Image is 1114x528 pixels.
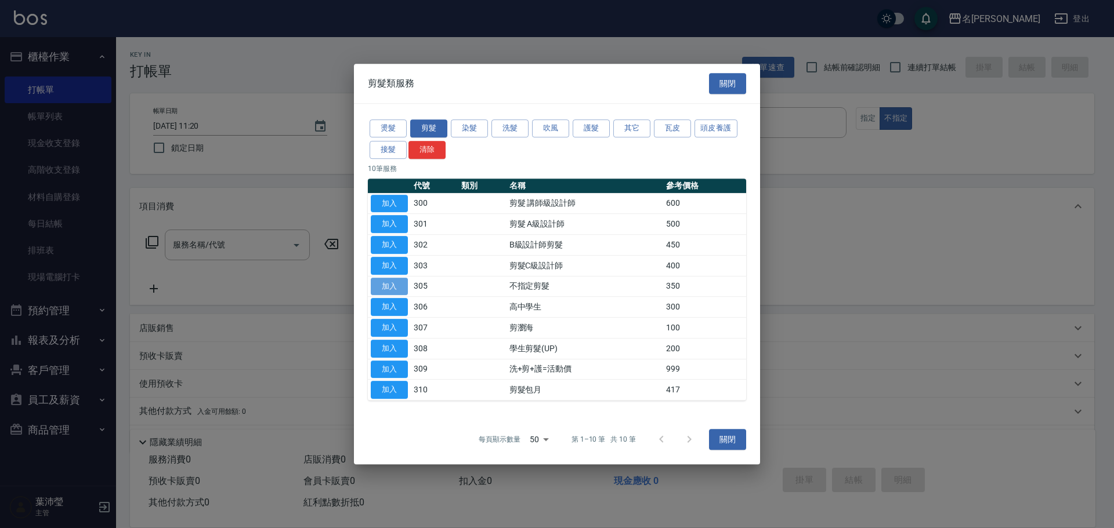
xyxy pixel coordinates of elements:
td: 309 [411,359,458,380]
td: 300 [663,297,746,318]
td: 剪髮 講師級設計師 [507,193,663,214]
button: 燙髮 [370,119,407,137]
td: 剪髮C級設計師 [507,255,663,276]
button: 加入 [371,215,408,233]
td: 306 [411,297,458,318]
td: 450 [663,235,746,256]
button: 瓦皮 [654,119,691,137]
td: 310 [411,380,458,400]
td: 剪髮 A級設計師 [507,214,663,235]
td: 300 [411,193,458,214]
button: 接髮 [370,141,407,159]
td: 303 [411,255,458,276]
button: 吹風 [532,119,569,137]
th: 代號 [411,179,458,194]
td: B級設計師剪髮 [507,235,663,256]
button: 加入 [371,298,408,316]
button: 加入 [371,340,408,358]
td: 350 [663,276,746,297]
th: 類別 [458,179,506,194]
td: 學生剪髮(UP) [507,338,663,359]
button: 洗髮 [491,119,529,137]
button: 關閉 [709,429,746,450]
td: 洗+剪+護=活動價 [507,359,663,380]
button: 染髮 [451,119,488,137]
p: 第 1–10 筆 共 10 筆 [572,434,636,445]
button: 加入 [371,195,408,213]
td: 400 [663,255,746,276]
button: 加入 [371,319,408,337]
button: 頭皮養護 [695,119,737,137]
button: 加入 [371,278,408,296]
button: 其它 [613,119,650,137]
button: 加入 [371,236,408,254]
td: 305 [411,276,458,297]
td: 200 [663,338,746,359]
td: 剪瀏海 [507,318,663,338]
td: 不指定剪髮 [507,276,663,297]
td: 600 [663,193,746,214]
th: 參考價格 [663,179,746,194]
button: 加入 [371,381,408,399]
td: 301 [411,214,458,235]
td: 307 [411,318,458,338]
p: 10 筆服務 [368,163,746,174]
td: 999 [663,359,746,380]
td: 417 [663,380,746,400]
td: 高中學生 [507,297,663,318]
button: 加入 [371,257,408,275]
th: 名稱 [507,179,663,194]
td: 剪髮包月 [507,380,663,400]
button: 加入 [371,361,408,378]
button: 護髮 [573,119,610,137]
td: 302 [411,235,458,256]
p: 每頁顯示數量 [479,434,520,445]
div: 50 [525,424,553,455]
button: 關閉 [709,73,746,94]
td: 308 [411,338,458,359]
span: 剪髮類服務 [368,78,414,89]
td: 500 [663,214,746,235]
button: 剪髮 [410,119,447,137]
button: 清除 [408,141,446,159]
td: 100 [663,318,746,338]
